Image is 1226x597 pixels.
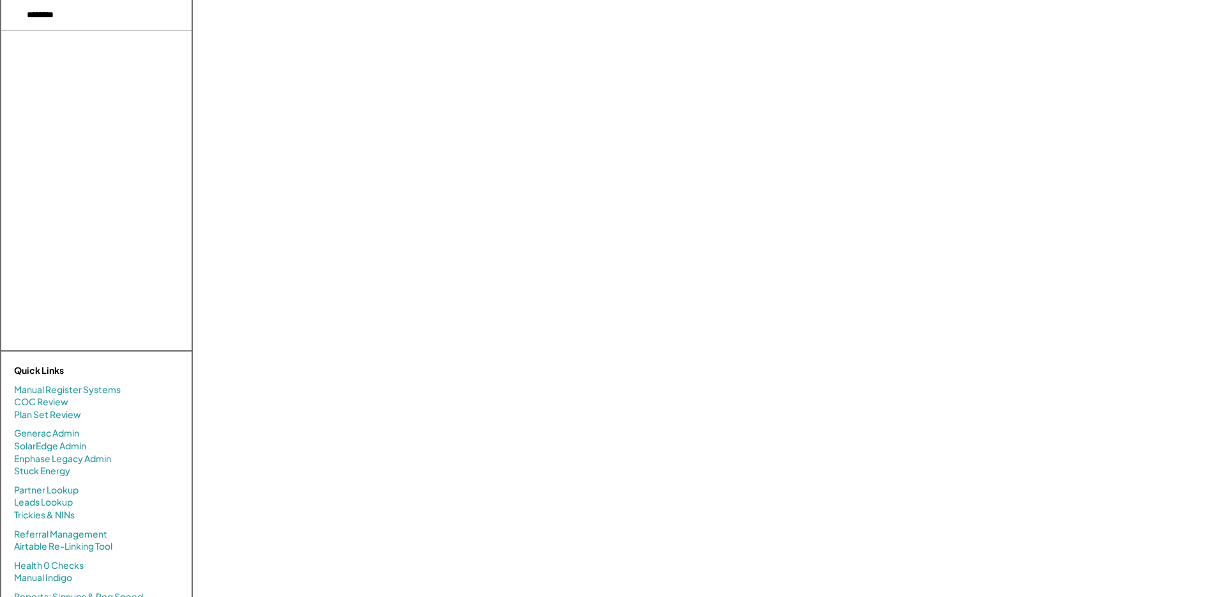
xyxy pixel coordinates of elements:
a: Stuck Energy [14,465,70,477]
a: Partner Lookup [14,484,79,497]
a: COC Review [14,396,68,408]
a: Generac Admin [14,427,79,440]
a: Leads Lookup [14,496,73,509]
a: SolarEdge Admin [14,440,86,453]
a: Plan Set Review [14,408,81,421]
a: Enphase Legacy Admin [14,453,111,465]
a: Referral Management [14,528,107,541]
a: Manual Indigo [14,571,72,584]
a: Health 0 Checks [14,559,84,572]
a: Trickies & NINs [14,509,75,522]
a: Airtable Re-Linking Tool [14,540,112,553]
div: Quick Links [14,364,142,377]
a: Manual Register Systems [14,384,121,396]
